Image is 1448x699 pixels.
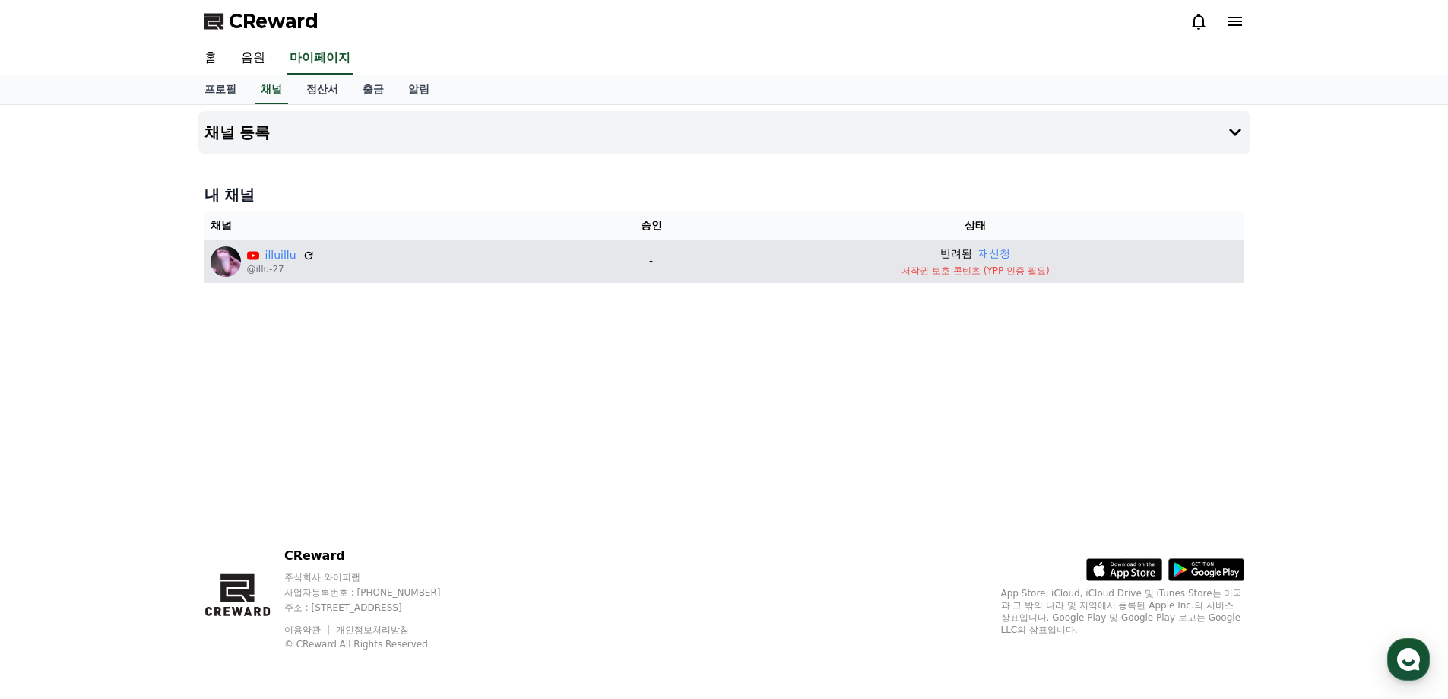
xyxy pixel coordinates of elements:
p: 저작권 보호 콘텐츠 (YPP 인증 필요) [713,265,1237,277]
p: CReward [284,547,470,565]
a: 마이페이지 [287,43,353,75]
p: 주소 : [STREET_ADDRESS] [284,602,470,614]
a: 음원 [229,43,277,75]
p: © CReward All Rights Reserved. [284,638,470,650]
a: CReward [204,9,318,33]
a: 홈 [192,43,229,75]
th: 승인 [595,211,708,240]
p: 주식회사 와이피랩 [284,571,470,583]
span: 홈 [48,505,57,517]
p: - [601,253,702,269]
a: 개인정보처리방침 [336,624,409,635]
th: 상태 [707,211,1244,240]
p: @illu-27 [247,263,315,275]
span: 설정 [235,505,253,517]
a: 홈 [5,482,100,520]
a: 대화 [100,482,196,520]
a: 프로필 [192,75,249,104]
a: 채널 [255,75,288,104]
p: 반려됨 [940,246,972,262]
button: 재신청 [978,246,1010,262]
h4: 채널 등록 [204,124,271,141]
img: illuillu [211,246,241,277]
a: 이용약관 [284,624,332,635]
p: 사업자등록번호 : [PHONE_NUMBER] [284,586,470,599]
span: 대화 [139,506,157,518]
h4: 내 채널 [204,184,1244,205]
p: App Store, iCloud, iCloud Drive 및 iTunes Store는 미국과 그 밖의 나라 및 지역에서 등록된 Apple Inc.의 서비스 상표입니다. Goo... [1001,587,1244,636]
a: 설정 [196,482,292,520]
button: 채널 등록 [198,111,1250,154]
a: 알림 [396,75,442,104]
a: 정산서 [294,75,350,104]
span: CReward [229,9,318,33]
a: illuillu [265,247,296,263]
a: 출금 [350,75,396,104]
th: 채널 [204,211,595,240]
